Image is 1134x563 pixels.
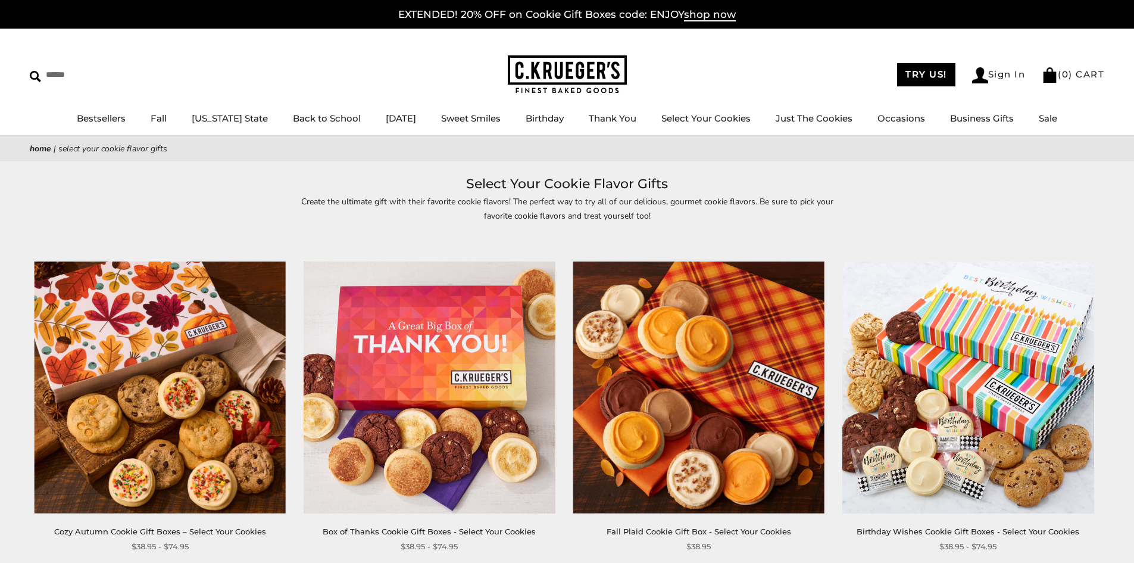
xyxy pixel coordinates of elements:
img: Account [972,67,988,83]
a: Birthday [526,113,564,124]
a: EXTENDED! 20% OFF on Cookie Gift Boxes code: ENJOYshop now [398,8,736,21]
img: Cozy Autumn Cookie Gift Boxes – Select Your Cookies [35,262,286,513]
p: Create the ultimate gift with their favorite cookie flavors! The perfect way to try all of our de... [293,195,841,222]
a: Sign In [972,67,1026,83]
a: Fall [151,113,167,124]
a: TRY US! [897,63,955,86]
a: Fall Plaid Cookie Gift Box - Select Your Cookies [607,527,791,536]
a: Thank You [589,113,636,124]
img: Fall Plaid Cookie Gift Box - Select Your Cookies [573,262,824,513]
img: Search [30,71,41,82]
nav: breadcrumbs [30,142,1104,155]
a: Cozy Autumn Cookie Gift Boxes – Select Your Cookies [54,527,266,536]
a: Select Your Cookies [661,113,751,124]
img: Birthday Wishes Cookie Gift Boxes - Select Your Cookies [842,262,1094,513]
input: Search [30,66,171,84]
a: [DATE] [386,113,416,124]
img: Box of Thanks Cookie Gift Boxes - Select Your Cookies [304,262,555,513]
span: $38.95 [686,540,711,553]
a: [US_STATE] State [192,113,268,124]
a: Just The Cookies [776,113,852,124]
a: Business Gifts [950,113,1014,124]
a: Box of Thanks Cookie Gift Boxes - Select Your Cookies [323,527,536,536]
span: shop now [684,8,736,21]
img: Bag [1042,67,1058,83]
span: $38.95 - $74.95 [132,540,189,553]
span: | [54,143,56,154]
a: Sweet Smiles [441,113,501,124]
a: Birthday Wishes Cookie Gift Boxes - Select Your Cookies [857,527,1079,536]
a: Back to School [293,113,361,124]
a: Bestsellers [77,113,126,124]
span: $38.95 - $74.95 [939,540,996,553]
a: Home [30,143,51,154]
span: Select Your Cookie Flavor Gifts [58,143,167,154]
a: Sale [1039,113,1057,124]
span: 0 [1062,69,1069,80]
span: $38.95 - $74.95 [401,540,458,553]
a: (0) CART [1042,69,1104,80]
a: Occasions [877,113,925,124]
img: C.KRUEGER'S [508,55,627,94]
h1: Select Your Cookie Flavor Gifts [48,173,1086,195]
